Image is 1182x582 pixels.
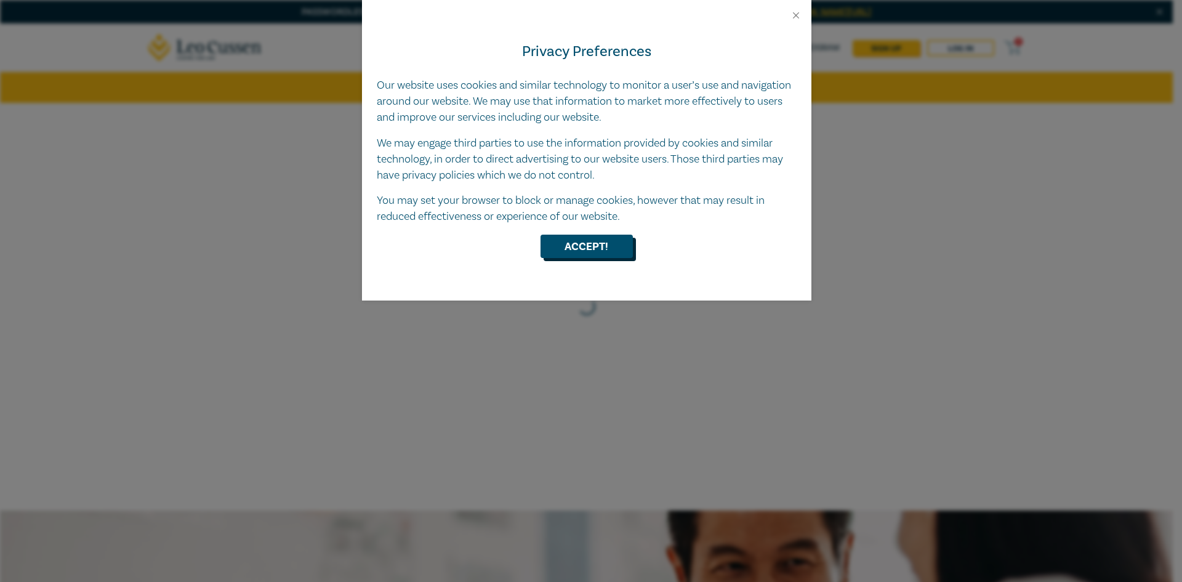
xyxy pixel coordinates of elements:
h4: Privacy Preferences [377,41,797,63]
p: You may set your browser to block or manage cookies, however that may result in reduced effective... [377,193,797,225]
p: We may engage third parties to use the information provided by cookies and similar technology, in... [377,135,797,184]
button: Close [790,10,802,21]
button: Accept! [541,235,633,258]
p: Our website uses cookies and similar technology to monitor a user’s use and navigation around our... [377,78,797,126]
